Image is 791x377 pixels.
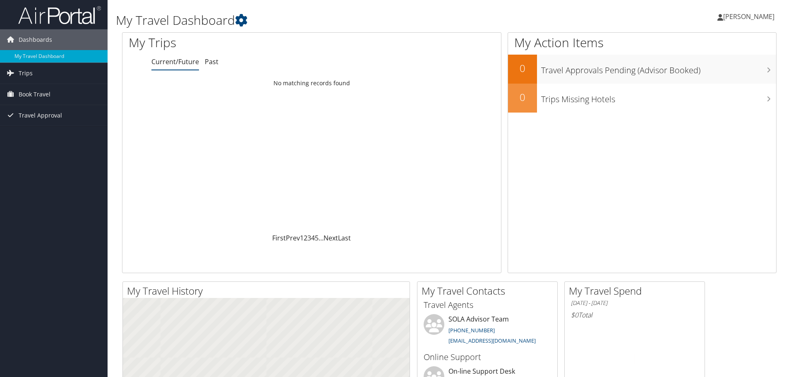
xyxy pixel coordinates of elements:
a: 3 [307,233,311,243]
span: Trips [19,63,33,84]
h2: 0 [508,61,537,75]
span: Book Travel [19,84,50,105]
td: No matching records found [122,76,501,91]
a: 4 [311,233,315,243]
h2: My Travel History [127,284,410,298]
span: [PERSON_NAME] [723,12,774,21]
h3: Travel Agents [424,299,551,311]
span: Dashboards [19,29,52,50]
a: [PHONE_NUMBER] [448,327,495,334]
a: 5 [315,233,319,243]
h6: Total [571,310,698,319]
h6: [DATE] - [DATE] [571,299,698,307]
span: … [319,233,324,243]
a: 1 [300,233,304,243]
h3: Trips Missing Hotels [541,89,776,105]
a: [EMAIL_ADDRESS][DOMAIN_NAME] [448,337,536,344]
h2: My Travel Contacts [422,284,557,298]
h2: My Travel Spend [569,284,705,298]
a: 2 [304,233,307,243]
span: $0 [571,310,578,319]
a: Past [205,57,218,66]
img: airportal-logo.png [18,5,101,25]
a: 0Travel Approvals Pending (Advisor Booked) [508,55,776,84]
h1: My Trips [129,34,337,51]
a: Current/Future [151,57,199,66]
h3: Online Support [424,351,551,363]
h2: 0 [508,90,537,104]
a: Prev [286,233,300,243]
a: First [272,233,286,243]
h3: Travel Approvals Pending (Advisor Booked) [541,60,776,76]
a: 0Trips Missing Hotels [508,84,776,113]
a: [PERSON_NAME] [717,4,783,29]
span: Travel Approval [19,105,62,126]
li: SOLA Advisor Team [419,314,555,348]
a: Next [324,233,338,243]
h1: My Action Items [508,34,776,51]
h1: My Travel Dashboard [116,12,561,29]
a: Last [338,233,351,243]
